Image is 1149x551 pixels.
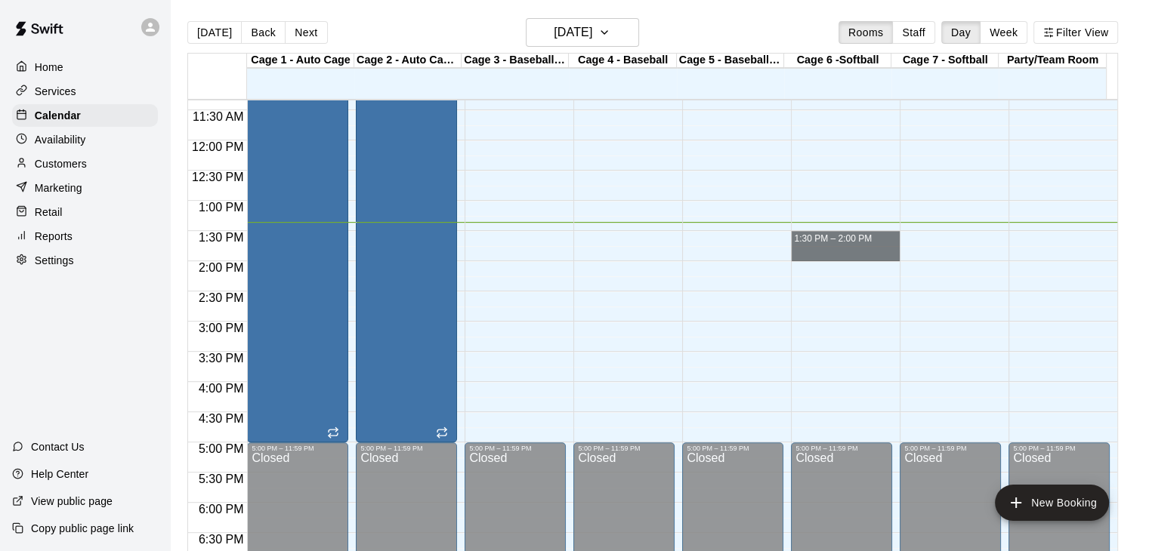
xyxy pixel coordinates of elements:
div: 5:00 PM – 11:59 PM [469,445,561,452]
div: Cage 6 -Softball [784,54,891,68]
span: 12:30 PM [188,171,247,183]
span: Recurring event [327,426,339,439]
p: Retail [35,205,63,220]
p: Reports [35,229,73,244]
a: Home [12,56,158,78]
a: Customers [12,152,158,175]
span: 5:00 PM [195,442,248,455]
div: 5:00 PM – 11:59 PM [360,445,452,452]
div: Cage 5 - Baseball/Softball [677,54,784,68]
span: 5:30 PM [195,473,248,485]
p: Calendar [35,108,81,123]
span: 2:30 PM [195,291,248,304]
button: add [995,485,1109,521]
button: Filter View [1033,21,1118,44]
p: View public page [31,494,113,509]
span: 11:30 AM [189,110,248,123]
span: 3:30 PM [195,352,248,365]
p: Services [35,84,76,99]
div: 5:00 PM – 11:59 PM [252,445,344,452]
span: 4:00 PM [195,382,248,395]
button: Staff [892,21,935,44]
span: 2:00 PM [195,261,248,274]
div: 5:00 PM – 11:59 PM [1013,445,1105,452]
a: Reports [12,225,158,248]
p: Copy public page link [31,521,134,536]
div: Cage 3 - Baseball/Hit Trax [462,54,569,68]
span: 12:00 PM [188,140,247,153]
p: Settings [35,253,74,268]
a: Services [12,80,158,103]
div: 5:00 PM – 11:59 PM [578,445,670,452]
h6: [DATE] [554,22,592,43]
a: Settings [12,249,158,272]
div: 10:00 AM – 5:00 PM: AUTO CAGE [356,20,457,442]
span: 6:30 PM [195,533,248,546]
button: [DATE] [187,21,242,44]
div: Party/Team Room [999,54,1106,68]
div: Cage 2 - Auto Cage -Hit Trax [354,54,462,68]
span: 1:30 PM – 2:00 PM [794,233,872,244]
p: Marketing [35,180,82,195]
span: 3:00 PM [195,322,248,334]
button: Next [285,21,327,44]
button: Rooms [839,21,893,44]
a: Calendar [12,104,158,127]
p: Home [35,60,63,75]
div: Cage 7 - Softball [891,54,999,68]
a: Availability [12,128,158,151]
span: 6:00 PM [195,503,248,516]
div: Cage 1 - Auto Cage [247,54,354,68]
button: Week [980,21,1027,44]
div: 5:00 PM – 11:59 PM [904,445,996,452]
span: 4:30 PM [195,412,248,425]
span: 1:30 PM [195,231,248,244]
div: 5:00 PM – 11:59 PM [687,445,779,452]
a: Retail [12,201,158,223]
span: 1:00 PM [195,201,248,214]
button: Back [241,21,286,44]
p: Contact Us [31,439,85,454]
button: [DATE] [526,18,639,47]
div: 10:00 AM – 5:00 PM: AUTO CAGE [247,20,348,442]
a: Marketing [12,177,158,199]
span: Recurring event [436,426,448,439]
p: Availability [35,132,86,147]
p: Customers [35,156,87,171]
div: Cage 4 - Baseball [569,54,676,68]
p: Help Center [31,466,88,482]
button: Day [941,21,981,44]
